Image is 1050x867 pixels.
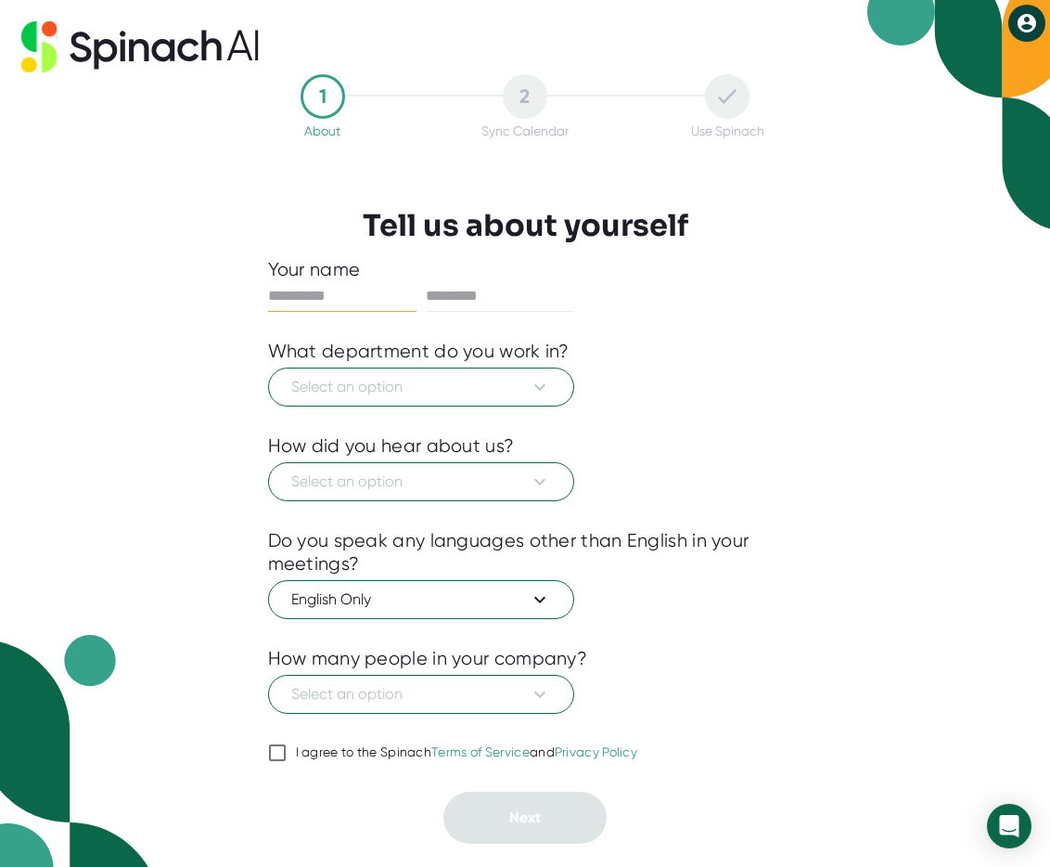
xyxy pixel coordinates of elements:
div: About [304,123,340,138]
h3: Tell us about yourself [363,208,688,243]
button: English Only [268,580,574,619]
div: Use Spinach [691,123,764,138]
a: Terms of Service [431,744,530,759]
div: 1 [301,74,345,119]
div: Your name [268,258,783,281]
span: Select an option [291,376,551,398]
div: Do you speak any languages other than English in your meetings? [268,529,783,576]
a: Privacy Policy [555,744,637,759]
button: Select an option [268,368,574,407]
div: What department do you work in? [268,340,570,363]
div: Open Intercom Messenger [987,804,1031,848]
div: How did you hear about us? [268,434,515,458]
span: English Only [291,589,551,611]
div: How many people in your company? [268,647,588,670]
div: Sync Calendar [481,123,569,138]
span: Select an option [291,471,551,493]
div: 2 [503,74,547,119]
span: Select an option [291,683,551,705]
button: Select an option [268,675,574,714]
div: I agree to the Spinach and [296,744,638,761]
span: Next [509,809,541,826]
button: Next [443,792,607,844]
button: Select an option [268,462,574,501]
